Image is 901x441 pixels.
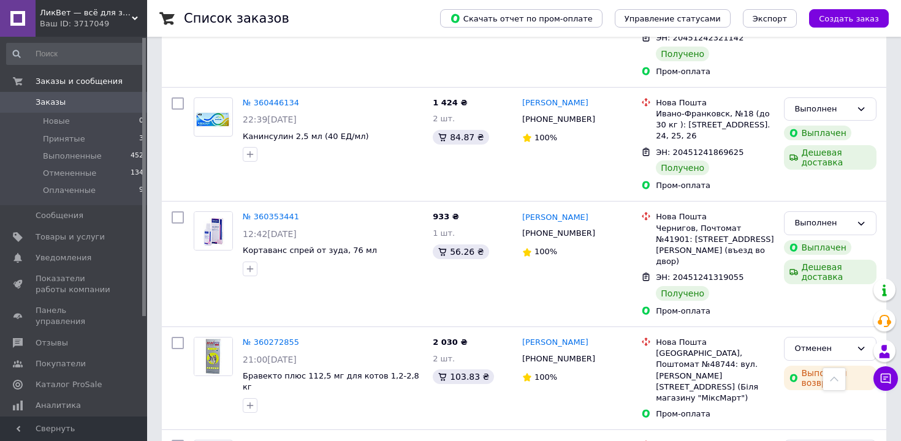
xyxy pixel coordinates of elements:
[450,13,593,24] span: Скачать отчет по пром-оплате
[656,47,709,61] div: Получено
[819,14,879,23] span: Создать заказ
[522,337,588,349] a: [PERSON_NAME]
[139,134,143,145] span: 3
[40,18,147,29] div: Ваш ID: 3717049
[139,185,143,196] span: 9
[794,217,851,230] div: Выполнен
[809,9,889,28] button: Создать заказ
[656,66,774,77] div: Пром-оплата
[522,97,588,109] a: [PERSON_NAME]
[433,337,467,347] span: 2 030 ₴
[522,212,588,224] a: [PERSON_NAME]
[194,104,232,130] img: Фото товару
[534,247,557,256] span: 100%
[784,126,851,140] div: Выплачен
[656,286,709,301] div: Получено
[40,7,132,18] span: ЛикВет — всё для здоровья вашего питомца
[656,180,774,191] div: Пром-оплата
[36,358,86,369] span: Покупатели
[184,11,289,26] h1: Список заказов
[243,115,297,124] span: 22:39[DATE]
[243,229,297,239] span: 12:42[DATE]
[656,97,774,108] div: Нова Пошта
[6,43,145,65] input: Поиск
[194,337,233,376] a: Фото товару
[656,33,743,42] span: ЭН: 20451242321142
[36,252,91,263] span: Уведомления
[534,133,557,142] span: 100%
[139,116,143,127] span: 0
[36,76,123,87] span: Заказы и сообщения
[194,212,232,250] img: Фото товару
[36,232,105,243] span: Товары и услуги
[243,132,369,141] a: Канинсулин 2,5 мл (40 ЕД/мл)
[753,14,787,23] span: Экспорт
[243,355,297,364] span: 21:00[DATE]
[243,212,299,221] a: № 360353441
[433,244,489,259] div: 56.26 ₴
[873,366,898,391] button: Чат с покупателем
[656,348,774,404] div: [GEOGRAPHIC_DATA], Поштомат №48744: вул. [PERSON_NAME][STREET_ADDRESS] (Біля магазину "МіксМарт")
[656,223,774,268] div: Чернигов, Почтомат №41901: [STREET_ADDRESS][PERSON_NAME] (въезд во двор)
[656,409,774,420] div: Пром-оплата
[243,98,299,107] a: № 360446134
[243,246,377,255] a: Кортаванс спрей от зуда, 76 мл
[243,337,299,347] a: № 360272855
[520,111,598,127] div: [PHONE_NUMBER]
[433,130,489,145] div: 84.87 ₴
[194,337,232,375] img: Фото товару
[36,337,68,349] span: Отзывы
[520,225,598,241] div: [PHONE_NUMBER]
[440,9,603,28] button: Скачать отчет по пром-оплате
[36,210,83,221] span: Сообщения
[520,351,598,367] div: [PHONE_NUMBER]
[194,97,233,137] a: Фото товару
[797,13,889,23] a: Создать заказ
[656,211,774,222] div: Нова Пошта
[743,9,797,28] button: Экспорт
[243,371,419,392] a: Бравекто плюс 112,5 мг для котов 1,2-2,8 кг
[615,9,731,28] button: Управление статусами
[36,400,81,411] span: Аналитика
[784,260,876,284] div: Дешевая доставка
[433,228,455,238] span: 1 шт.
[534,372,557,382] span: 100%
[656,273,743,282] span: ЭН: 20451241319055
[43,185,96,196] span: Оплаченные
[656,160,709,175] div: Получено
[43,168,96,179] span: Отмененные
[43,134,85,145] span: Принятые
[794,342,851,355] div: Отменен
[194,211,233,251] a: Фото товару
[36,97,66,108] span: Заказы
[784,145,876,170] div: Дешевая доставка
[131,151,143,162] span: 452
[784,366,876,390] div: Выполнен возврат
[43,151,102,162] span: Выполненные
[433,212,459,221] span: 933 ₴
[36,273,113,295] span: Показатели работы компании
[656,337,774,348] div: Нова Пошта
[433,98,467,107] span: 1 424 ₴
[656,108,774,142] div: Ивано-Франковск, №18 (до 30 кг ): [STREET_ADDRESS]. 24, 25, 26
[43,116,70,127] span: Новые
[433,369,494,384] div: 103.83 ₴
[625,14,721,23] span: Управление статусами
[36,379,102,390] span: Каталог ProSale
[784,240,851,255] div: Выплачен
[131,168,143,179] span: 134
[794,103,851,116] div: Выполнен
[656,306,774,317] div: Пром-оплата
[36,305,113,327] span: Панель управления
[433,354,455,363] span: 2 шт.
[433,114,455,123] span: 2 шт.
[656,148,743,157] span: ЭН: 20451241869625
